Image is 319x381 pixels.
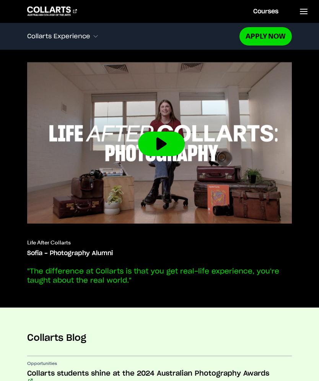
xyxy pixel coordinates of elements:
h2: Collarts Blog [27,332,86,344]
button: Collarts Experience [27,28,239,44]
p: "The difference at Collarts is that you get real-life experience, you're taught about the real wo... [27,267,292,285]
h3: Collarts students shine at the 2024 Australian Photography Awards [27,369,292,379]
img: Video thumbnail [5,55,318,232]
div: Go to homepage [27,7,77,16]
h3: Sofia - Photography Alumni [27,249,292,258]
p: Life After Collarts [27,239,292,249]
a: Apply Now [239,27,292,45]
span: Collarts Experience [27,33,90,40]
span: Opportunities [27,361,57,366]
